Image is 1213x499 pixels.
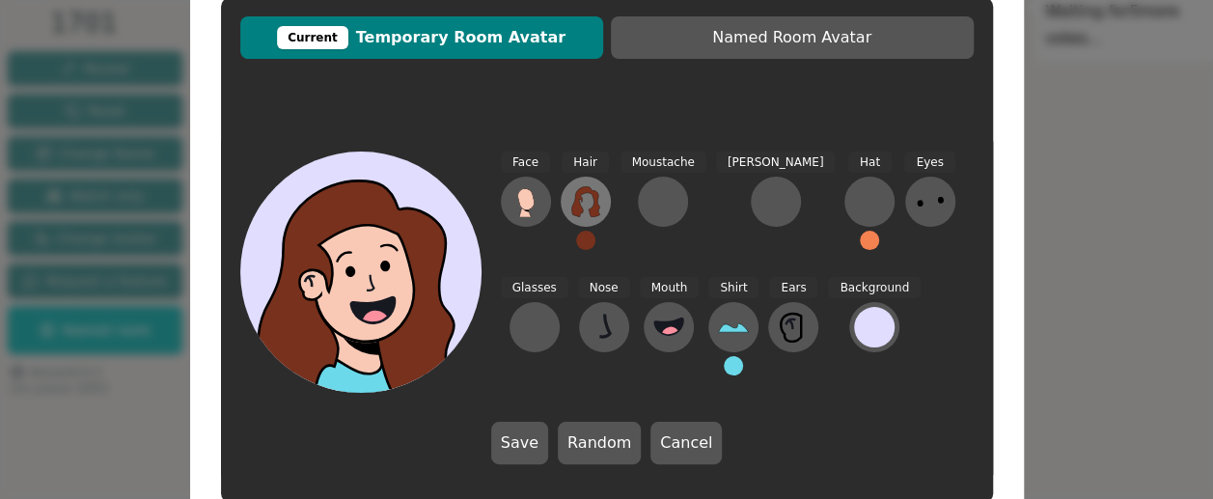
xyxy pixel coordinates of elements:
[578,277,630,299] span: Nose
[650,422,722,464] button: Cancel
[828,277,921,299] span: Background
[611,16,974,59] button: Named Room Avatar
[848,152,892,174] span: Hat
[558,422,641,464] button: Random
[240,16,603,59] button: CurrentTemporary Room Avatar
[716,152,836,174] span: [PERSON_NAME]
[501,277,568,299] span: Glasses
[904,152,954,174] span: Eyes
[491,422,548,464] button: Save
[562,152,609,174] span: Hair
[277,26,348,49] div: Current
[620,152,706,174] span: Moustache
[769,277,817,299] span: Ears
[640,277,700,299] span: Mouth
[250,26,593,49] span: Temporary Room Avatar
[501,152,550,174] span: Face
[708,277,758,299] span: Shirt
[620,26,964,49] span: Named Room Avatar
